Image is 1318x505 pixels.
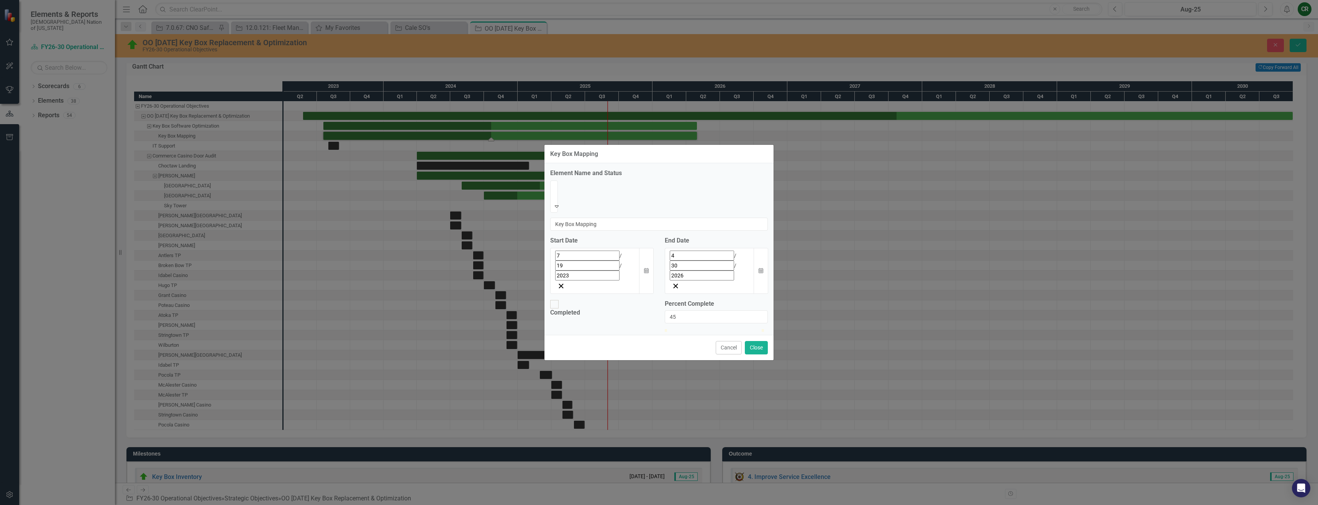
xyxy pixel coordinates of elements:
[550,236,578,245] div: Start Date
[745,341,768,354] button: Close
[665,300,714,308] label: Percent Complete
[620,252,622,259] span: /
[734,262,736,269] span: /
[550,308,580,317] div: Completed
[716,341,742,354] button: Cancel
[550,169,622,178] label: Element Name and Status
[665,236,689,245] div: End Date
[550,151,598,157] div: Key Box Mapping
[1292,479,1310,497] div: Open Intercom Messenger
[620,262,622,269] span: /
[734,252,736,259] span: /
[550,218,768,231] input: Name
